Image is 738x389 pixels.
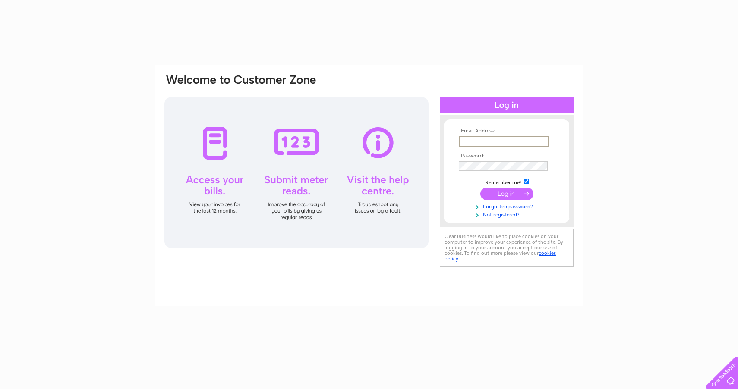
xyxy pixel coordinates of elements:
div: Clear Business would like to place cookies on your computer to improve your experience of the sit... [440,229,574,267]
a: Forgotten password? [459,202,557,210]
td: Remember me? [457,177,557,186]
input: Submit [480,188,533,200]
th: Password: [457,153,557,159]
a: Not registered? [459,210,557,218]
a: cookies policy [445,250,556,262]
th: Email Address: [457,128,557,134]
